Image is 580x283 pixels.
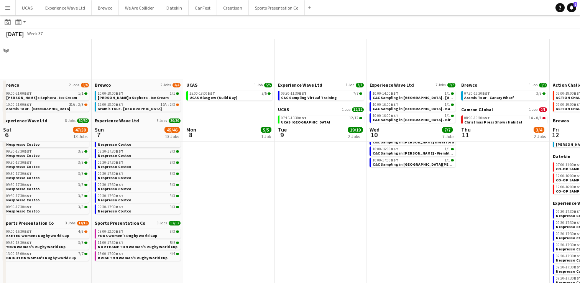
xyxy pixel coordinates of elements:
button: Datekin [160,0,189,15]
span: 2 Jobs [161,83,171,87]
span: 5/5 [170,241,175,245]
a: 10:00-16:00BST1/1C&C Sampling in [GEOGRAPHIC_DATA] - Barking & Leighton [373,102,454,111]
span: YORK Women's Rugby World Cup [98,233,157,238]
div: • [464,116,545,120]
div: Experience Wave Ltd1 Job7/709:30-11:30BST7/7C&C Sampling Virtual Training [278,82,364,107]
span: C&C Sampling in Dhamecha - Liverpool [373,95,484,100]
span: BST [482,115,490,120]
span: 09:30-17:30 [98,150,123,153]
span: BST [299,115,307,120]
span: 5/5 [261,92,267,95]
span: 09:30-17:30 [6,194,32,198]
a: 09:30-17:30BST3/3Nespresso Costco [6,171,87,180]
a: Experience Wave Ltd8 Jobs30/30 [95,118,181,123]
span: UCAS [278,107,289,112]
span: Experience Wave Ltd [95,118,139,123]
span: 7/7 [353,92,358,95]
span: BST [24,171,32,176]
span: 12/12 [169,221,181,225]
span: Brewco [553,118,569,123]
span: Camron Global [461,107,493,112]
span: BST [391,146,398,151]
span: BST [482,91,490,96]
a: 09:30-17:30BST3/3Nespresso Costco [6,193,87,202]
span: BST [116,251,123,256]
span: 08:00-12:00 [98,230,123,234]
a: 10:00-17:00BST1/1C&C Sampling in [GEOGRAPHIC_DATA][PERSON_NAME][GEOGRAPHIC_DATA] & [GEOGRAPHIC_DATA] [373,158,454,166]
span: 09:30-17:30 [98,194,123,198]
a: 09:30-17:30BST3/3Nespresso Costco [98,182,179,191]
span: C&C Sampling in Dhamecha - Barking & Leighton [373,106,481,111]
span: BST [116,102,123,107]
span: BST [207,91,215,96]
span: 12:00-18:00 [98,103,123,107]
span: BST [116,171,123,176]
span: BST [116,204,123,209]
span: 3/3 [170,150,175,153]
span: BST [391,113,398,118]
span: 1 Job [342,107,350,112]
span: BST [116,91,123,96]
span: 13:00-18:00 [6,252,32,256]
span: NORTHAMPTON Women's Rugby World Cup [98,244,177,249]
span: 0/1 [539,107,547,112]
span: Sports Presentation Co [95,220,145,226]
a: Experience Wave Ltd1 Job7/7 [278,82,364,88]
span: Aramis Tour - Canary Wharf [464,95,514,100]
span: 8 Jobs [65,118,76,123]
a: 13:00-18:00BST7/7BRIGHTON Women's Rugby World Cup [6,251,87,260]
span: 7/7 [359,92,362,95]
a: 07:30-19:30BST3/3Aramis Tour - Canary Wharf [464,91,545,100]
div: [DATE] [6,30,24,38]
div: • [98,103,179,107]
span: 4/6 [78,230,84,234]
span: Mon [186,126,196,133]
div: Experience Wave Ltd8 Jobs30/3009:00-18:00BST9/9SUPERBIKES - [GEOGRAPHIC_DATA]09:30-17:30BST3/3Nes... [3,118,89,220]
span: BRIGHTON Women's Rugby World Cup [98,255,168,260]
span: BST [391,158,398,163]
button: Creatisan [217,0,249,15]
span: C&C Sampling in Dhamecha - Enfield & Watford [373,140,454,145]
div: Sports Presentation Co3 Jobs12/1208:00-12:00BST3/3YORK Women's Rugby World Cup11:00-17:30BST5/5NO... [95,220,181,262]
span: 2/3 [176,104,179,106]
span: 3/3 [78,183,84,187]
a: Sports Presentation Co3 Jobs12/12 [95,220,181,226]
span: 09:30-17:30 [6,205,32,209]
span: 8 Jobs [157,118,167,123]
span: 1 Job [529,107,537,112]
span: 07:30-19:30 [464,92,490,95]
span: 1/1 [445,92,450,95]
span: EXETER Womens Rugby World Cup [6,233,69,238]
span: 11:00-17:30 [98,241,123,245]
span: BST [116,160,123,165]
span: 3/3 [170,172,175,176]
button: Brewco [92,0,119,15]
span: 1 Job [529,83,537,87]
a: 11:00-17:30BST5/5NORTHAMPTON Women's Rugby World Cup [98,240,179,249]
span: 30/30 [169,118,181,123]
span: 15:00-18:00 [189,92,215,95]
span: 5/5 [268,92,271,95]
span: Nespresso Costco [98,164,131,169]
a: Sports Presentation Co3 Jobs14/16 [3,220,89,226]
span: 3/3 [170,138,175,142]
span: 3/3 [542,92,545,95]
span: Experience Wave Ltd [3,118,48,123]
span: Tue [278,126,287,133]
div: Brewco2 Jobs3/409:00-21:00BST1/1[PERSON_NAME] x Sephora - Ice Cream10:00-21:00BST21A•2/3Aramis To... [3,82,89,118]
span: Aramis Tour - Manchester [98,106,162,111]
div: • [6,103,87,107]
span: Estée Lauder x Sephora - Ice Cream [98,95,169,100]
span: 2/3 [170,103,175,107]
span: 1/1 [170,92,175,95]
span: UCAS Glasgow (Build Day) [189,95,237,100]
span: BST [391,91,398,96]
span: BST [24,160,32,165]
span: Nespresso Costco [6,175,40,180]
span: 09:30-17:30 [98,172,123,176]
span: 1A [529,116,533,120]
span: BST [24,149,32,154]
a: 10:00-14:00BST1/1C&C Sampling in [GEOGRAPHIC_DATA] - [GEOGRAPHIC_DATA] [373,91,454,100]
span: 09:30-17:30 [98,183,123,187]
span: Nespresso Costco [98,175,131,180]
